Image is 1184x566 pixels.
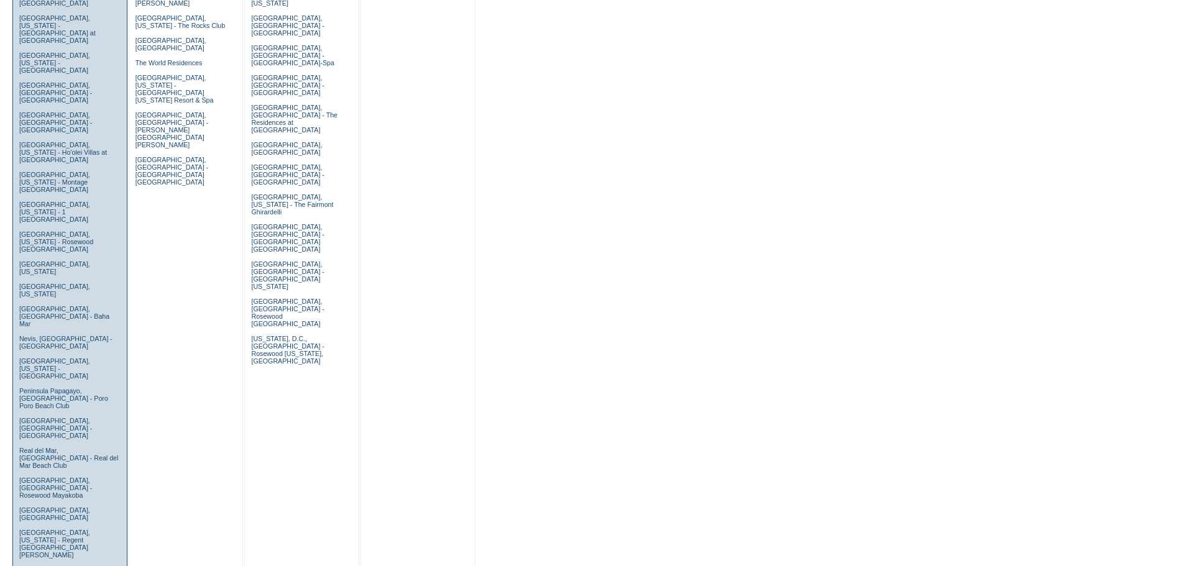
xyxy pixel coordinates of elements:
[251,104,337,134] a: [GEOGRAPHIC_DATA], [GEOGRAPHIC_DATA] - The Residences at [GEOGRAPHIC_DATA]
[251,260,324,290] a: [GEOGRAPHIC_DATA], [GEOGRAPHIC_DATA] - [GEOGRAPHIC_DATA] [US_STATE]
[19,231,93,253] a: [GEOGRAPHIC_DATA], [US_STATE] - Rosewood [GEOGRAPHIC_DATA]
[135,37,206,52] a: [GEOGRAPHIC_DATA], [GEOGRAPHIC_DATA]
[135,59,203,66] a: The World Residences
[19,477,92,499] a: [GEOGRAPHIC_DATA], [GEOGRAPHIC_DATA] - Rosewood Mayakoba
[251,163,324,186] a: [GEOGRAPHIC_DATA], [GEOGRAPHIC_DATA] - [GEOGRAPHIC_DATA]
[19,335,112,350] a: Nevis, [GEOGRAPHIC_DATA] - [GEOGRAPHIC_DATA]
[135,111,208,148] a: [GEOGRAPHIC_DATA], [GEOGRAPHIC_DATA] - [PERSON_NAME][GEOGRAPHIC_DATA][PERSON_NAME]
[19,141,107,163] a: [GEOGRAPHIC_DATA], [US_STATE] - Ho'olei Villas at [GEOGRAPHIC_DATA]
[19,52,90,74] a: [GEOGRAPHIC_DATA], [US_STATE] - [GEOGRAPHIC_DATA]
[19,387,108,409] a: Peninsula Papagayo, [GEOGRAPHIC_DATA] - Poro Poro Beach Club
[135,156,208,186] a: [GEOGRAPHIC_DATA], [GEOGRAPHIC_DATA] - [GEOGRAPHIC_DATA] [GEOGRAPHIC_DATA]
[19,506,90,521] a: [GEOGRAPHIC_DATA], [GEOGRAPHIC_DATA]
[251,14,324,37] a: [GEOGRAPHIC_DATA], [GEOGRAPHIC_DATA] - [GEOGRAPHIC_DATA]
[19,447,119,469] a: Real del Mar, [GEOGRAPHIC_DATA] - Real del Mar Beach Club
[135,14,226,29] a: [GEOGRAPHIC_DATA], [US_STATE] - The Rocks Club
[19,305,109,327] a: [GEOGRAPHIC_DATA], [GEOGRAPHIC_DATA] - Baha Mar
[19,529,90,559] a: [GEOGRAPHIC_DATA], [US_STATE] - Regent [GEOGRAPHIC_DATA][PERSON_NAME]
[135,74,214,104] a: [GEOGRAPHIC_DATA], [US_STATE] - [GEOGRAPHIC_DATA] [US_STATE] Resort & Spa
[251,223,324,253] a: [GEOGRAPHIC_DATA], [GEOGRAPHIC_DATA] - [GEOGRAPHIC_DATA] [GEOGRAPHIC_DATA]
[251,74,324,96] a: [GEOGRAPHIC_DATA], [GEOGRAPHIC_DATA] - [GEOGRAPHIC_DATA]
[19,81,92,104] a: [GEOGRAPHIC_DATA], [GEOGRAPHIC_DATA] - [GEOGRAPHIC_DATA]
[19,283,90,298] a: [GEOGRAPHIC_DATA], [US_STATE]
[251,193,333,216] a: [GEOGRAPHIC_DATA], [US_STATE] - The Fairmont Ghirardelli
[251,335,324,365] a: [US_STATE], D.C., [GEOGRAPHIC_DATA] - Rosewood [US_STATE], [GEOGRAPHIC_DATA]
[251,298,324,327] a: [GEOGRAPHIC_DATA], [GEOGRAPHIC_DATA] - Rosewood [GEOGRAPHIC_DATA]
[19,14,96,44] a: [GEOGRAPHIC_DATA], [US_STATE] - [GEOGRAPHIC_DATA] at [GEOGRAPHIC_DATA]
[19,357,90,380] a: [GEOGRAPHIC_DATA], [US_STATE] - [GEOGRAPHIC_DATA]
[19,201,90,223] a: [GEOGRAPHIC_DATA], [US_STATE] - 1 [GEOGRAPHIC_DATA]
[19,171,90,193] a: [GEOGRAPHIC_DATA], [US_STATE] - Montage [GEOGRAPHIC_DATA]
[251,141,322,156] a: [GEOGRAPHIC_DATA], [GEOGRAPHIC_DATA]
[19,417,92,439] a: [GEOGRAPHIC_DATA], [GEOGRAPHIC_DATA] - [GEOGRAPHIC_DATA]
[19,111,92,134] a: [GEOGRAPHIC_DATA], [GEOGRAPHIC_DATA] - [GEOGRAPHIC_DATA]
[19,260,90,275] a: [GEOGRAPHIC_DATA], [US_STATE]
[251,44,334,66] a: [GEOGRAPHIC_DATA], [GEOGRAPHIC_DATA] - [GEOGRAPHIC_DATA]-Spa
